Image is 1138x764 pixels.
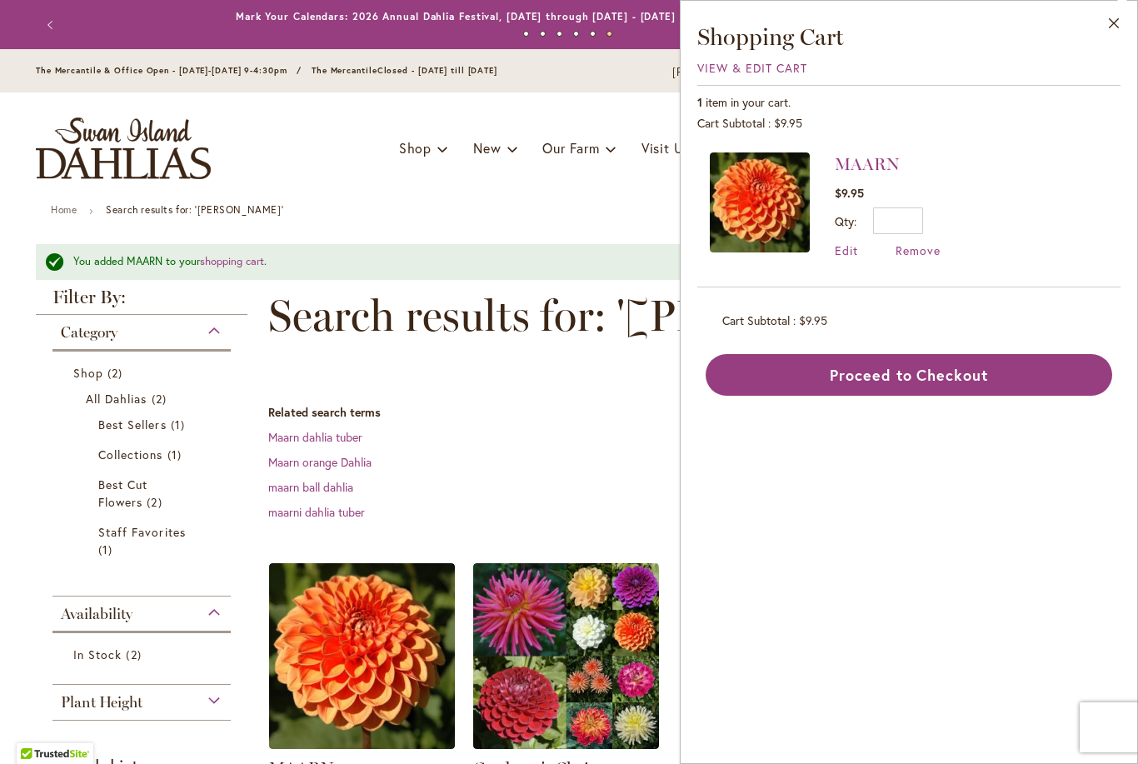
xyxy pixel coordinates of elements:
[152,390,171,407] span: 2
[86,391,147,407] span: All Dahlias
[106,203,283,216] strong: Search results for: '[PERSON_NAME]'
[641,139,690,157] span: Visit Us
[12,705,59,752] iframe: Launch Accessibility Center
[269,737,455,752] a: MAARN
[697,115,765,131] span: Cart Subtotal
[61,323,117,342] span: Category
[98,476,189,511] a: Best Cut Flowers
[774,115,802,131] span: $9.95
[523,31,529,37] button: 1 of 6
[557,31,562,37] button: 3 of 6
[98,477,147,510] span: Best Cut Flowers
[73,364,214,382] a: Shop
[399,139,432,157] span: Shop
[268,404,1102,421] dt: Related search terms
[171,416,189,433] span: 1
[473,563,659,749] img: Gardener's Choice Collection
[835,154,900,174] a: MAARN
[98,446,189,463] a: Collections
[61,693,142,712] span: Plant Height
[835,242,858,258] a: Edit
[107,364,127,382] span: 2
[835,213,856,229] label: Qty
[236,10,902,22] a: Mark Your Calendars: 2026 Annual Dahlia Festival, [DATE] through [DATE] - [DATE] through [DATE] (...
[51,203,77,216] a: Home
[269,563,455,749] img: MAARN
[377,65,497,76] span: Closed - [DATE] till [DATE]
[697,60,807,76] a: View & Edit Cart
[799,312,827,328] span: $9.95
[98,417,167,432] span: Best Sellers
[710,152,810,252] img: MAARN
[672,64,773,81] a: [PHONE_NUMBER]
[835,185,864,201] span: $9.95
[706,94,791,110] span: item in your cart.
[167,446,186,463] span: 1
[98,447,163,462] span: Collections
[473,139,501,157] span: New
[697,22,844,51] span: Shopping Cart
[61,605,132,623] span: Availability
[36,8,69,42] button: Previous
[73,647,122,662] span: In Stock
[98,416,189,433] a: Best Sellers
[268,454,372,470] a: Maarn orange Dahlia
[268,504,365,520] a: maarni dahlia tuber
[573,31,579,37] button: 4 of 6
[147,493,166,511] span: 2
[710,152,810,258] a: MAARN
[36,288,247,315] strong: Filter By:
[542,139,599,157] span: Our Farm
[98,524,186,540] span: Staff Favorites
[590,31,596,37] button: 5 of 6
[36,117,211,179] a: store logo
[73,365,103,381] span: Shop
[73,254,1052,270] div: You added MAARN to your .
[896,242,941,258] a: Remove
[98,541,117,558] span: 1
[268,429,362,445] a: Maarn dahlia tuber
[540,31,546,37] button: 2 of 6
[126,646,145,663] span: 2
[73,646,214,663] a: In Stock 2
[268,291,1017,341] span: Search results for: '[PERSON_NAME]'
[98,523,189,558] a: Staff Favorites
[36,65,377,76] span: The Mercantile & Office Open - [DATE]-[DATE] 9-4:30pm / The Mercantile
[473,737,659,752] a: Gardener's Choice Collection
[706,354,1112,396] button: Proceed to Checkout
[86,390,202,407] a: All Dahlias
[268,479,353,495] a: maarn ball dahlia
[697,94,702,110] span: 1
[606,31,612,37] button: 6 of 6
[722,312,790,328] span: Cart Subtotal
[200,254,264,268] a: shopping cart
